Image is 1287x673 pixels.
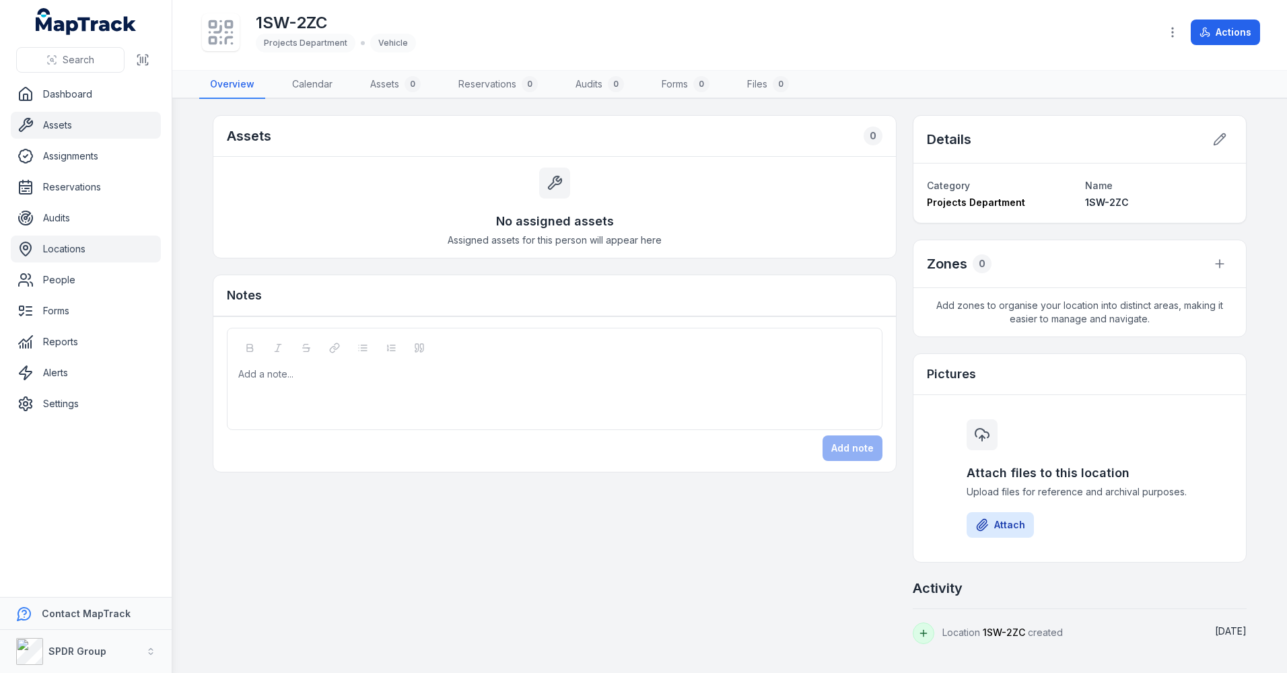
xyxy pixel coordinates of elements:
span: Add zones to organise your location into distinct areas, making it easier to manage and navigate. [913,288,1246,336]
a: Reports [11,328,161,355]
strong: Contact MapTrack [42,608,131,619]
a: Calendar [281,71,343,99]
strong: SPDR Group [48,645,106,657]
span: Projects Department [264,38,347,48]
span: Name [1085,180,1113,191]
span: 1SW-2ZC [1085,197,1129,208]
h1: 1SW-2ZC [256,12,416,34]
span: 1SW-2ZC [983,627,1025,638]
span: Projects Department [927,197,1025,208]
div: 0 [973,254,992,273]
div: 0 [773,76,789,92]
span: [DATE] [1215,625,1247,637]
h3: Attach files to this location [967,464,1193,483]
a: MapTrack [36,8,137,35]
a: Reservations [11,174,161,201]
h3: Notes [227,286,262,305]
div: 0 [405,76,421,92]
div: 0 [608,76,624,92]
div: 0 [864,127,882,145]
span: Location created [942,627,1063,638]
a: Locations [11,236,161,262]
a: Audits0 [565,71,635,99]
a: Audits [11,205,161,232]
a: Dashboard [11,81,161,108]
time: 09/08/2024, 5:52:19 am [1215,625,1247,637]
div: Vehicle [370,34,416,52]
a: Files0 [736,71,800,99]
h2: Details [927,130,971,149]
a: Reservations0 [448,71,549,99]
span: Search [63,53,94,67]
a: Overview [199,71,265,99]
a: Settings [11,390,161,417]
button: Search [16,47,125,73]
div: 0 [693,76,709,92]
button: Attach [967,512,1034,538]
a: Forms [11,297,161,324]
h3: Pictures [927,365,976,384]
div: 0 [522,76,538,92]
h2: Activity [913,579,963,598]
a: Alerts [11,359,161,386]
a: Forms0 [651,71,720,99]
a: People [11,267,161,293]
a: Assets [11,112,161,139]
span: Assigned assets for this person will appear here [448,234,662,247]
span: Category [927,180,970,191]
a: Assignments [11,143,161,170]
h2: Assets [227,127,271,145]
h2: Zones [927,254,967,273]
span: Upload files for reference and archival purposes. [967,485,1193,499]
a: Assets0 [359,71,431,99]
button: Actions [1191,20,1260,45]
h3: No assigned assets [496,212,614,231]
